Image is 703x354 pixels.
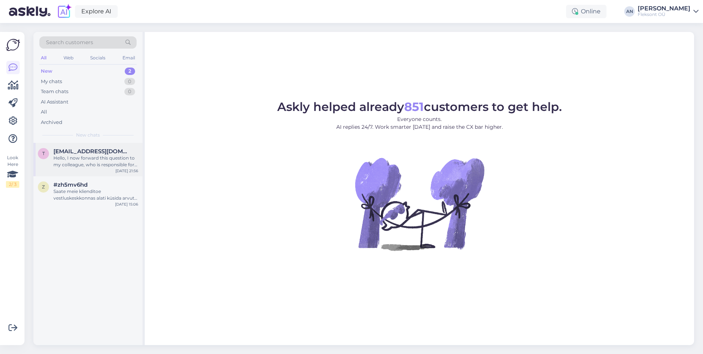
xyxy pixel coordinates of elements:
[41,78,62,85] div: My chats
[53,155,138,168] div: Hello, I now forward this question to my colleague, who is responsible for this. The reply will b...
[638,12,690,17] div: Fleksont OÜ
[125,68,135,75] div: 2
[89,53,107,63] div: Socials
[124,78,135,85] div: 0
[76,132,100,138] span: New chats
[624,6,635,17] div: AN
[115,201,138,207] div: [DATE] 15:06
[41,98,68,106] div: AI Assistant
[121,53,137,63] div: Email
[53,181,88,188] span: #zh5mv6hd
[566,5,606,18] div: Online
[6,154,19,188] div: Look Here
[277,115,562,131] p: Everyone counts. AI replies 24/7. Work smarter [DATE] and raise the CX bar higher.
[56,4,72,19] img: explore-ai
[39,53,48,63] div: All
[41,68,52,75] div: New
[53,148,131,155] span: tarmoma@gmail.com
[46,39,93,46] span: Search customers
[404,99,424,114] b: 851
[62,53,75,63] div: Web
[115,168,138,174] div: [DATE] 21:56
[124,88,135,95] div: 0
[41,119,62,126] div: Archived
[277,99,562,114] span: Askly helped already customers to get help.
[41,108,47,116] div: All
[42,151,45,156] span: t
[638,6,690,12] div: [PERSON_NAME]
[6,181,19,188] div: 2 / 3
[42,184,45,190] span: z
[75,5,118,18] a: Explore AI
[53,188,138,201] div: Saate meie klienditoe vestluskeskkonnas alati küsida arvuti päris pilte.
[638,6,699,17] a: [PERSON_NAME]Fleksont OÜ
[353,137,486,271] img: No Chat active
[6,38,20,52] img: Askly Logo
[41,88,68,95] div: Team chats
